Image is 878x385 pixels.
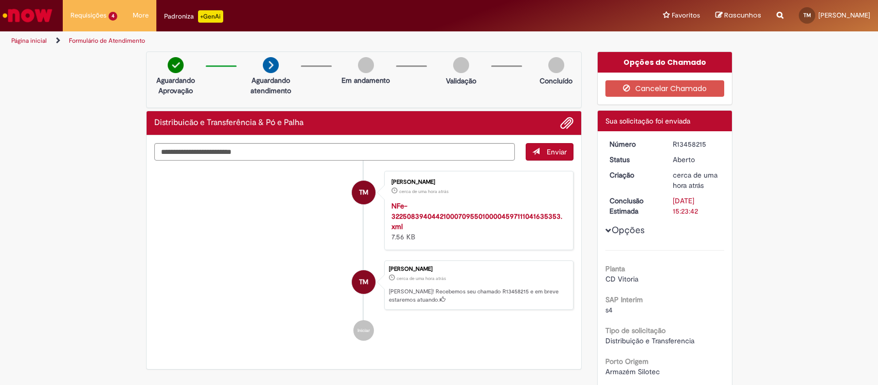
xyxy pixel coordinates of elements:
[453,57,469,73] img: img-circle-grey.png
[605,274,638,284] span: CD Vitoria
[605,116,690,126] span: Sua solicitação foi enviada
[389,266,568,272] div: [PERSON_NAME]
[246,75,296,96] p: Aguardando atendimento
[818,11,870,20] span: [PERSON_NAME]
[605,357,649,366] b: Porto Origem
[605,305,613,314] span: s4
[446,76,476,86] p: Validação
[602,170,665,180] dt: Criação
[154,118,303,128] h2: Distribuicão e Transferência & Pó e Palha Histórico de tíquete
[605,80,724,97] button: Cancelar Chamado
[358,57,374,73] img: img-circle-grey.png
[70,10,106,21] span: Requisições
[598,52,732,73] div: Opções do Chamado
[69,37,145,45] a: Formulário de Atendimento
[526,143,574,161] button: Enviar
[168,57,184,73] img: check-circle-green.png
[724,10,761,20] span: Rascunhos
[154,260,574,310] li: TIAGO MENEGUELLI
[715,11,761,21] a: Rascunhos
[397,275,446,282] span: cerca de uma hora atrás
[359,270,368,294] span: TM
[803,12,811,19] span: TM
[154,161,574,351] ul: Histórico de tíquete
[391,201,562,231] a: NFe-32250839404421000709550100004597111041635353.xml
[673,139,721,149] div: R13458215
[605,367,660,376] span: Armazém Silotec
[560,116,574,130] button: Adicionar anexos
[342,75,390,85] p: Em andamento
[673,196,721,216] div: [DATE] 15:23:42
[164,10,223,23] div: Padroniza
[151,75,201,96] p: Aguardando Aprovação
[602,139,665,149] dt: Número
[391,179,563,185] div: [PERSON_NAME]
[673,170,718,190] time: 28/08/2025 14:23:38
[605,264,625,273] b: Planta
[605,326,666,335] b: Tipo de solicitação
[109,12,117,21] span: 4
[397,275,446,282] time: 28/08/2025 14:23:38
[263,57,279,73] img: arrow-next.png
[389,288,568,304] p: [PERSON_NAME]! Recebemos seu chamado R13458215 e em breve estaremos atuando.
[602,196,665,216] dt: Conclusão Estimada
[399,188,449,195] span: cerca de uma hora atrás
[359,180,368,205] span: TM
[605,295,643,304] b: SAP Interim
[154,143,515,161] textarea: Digite sua mensagem aqui...
[540,76,572,86] p: Concluído
[548,57,564,73] img: img-circle-grey.png
[547,147,567,156] span: Enviar
[391,201,563,242] div: 7.56 KB
[198,10,223,23] p: +GenAi
[352,270,375,294] div: TIAGO MENEGUELLI
[672,10,700,21] span: Favoritos
[673,170,721,190] div: 28/08/2025 14:23:38
[673,170,718,190] span: cerca de uma hora atrás
[1,5,54,26] img: ServiceNow
[602,154,665,165] dt: Status
[399,188,449,195] time: 28/08/2025 14:19:26
[605,336,694,345] span: Distribuição e Transferencia
[8,31,578,50] ul: Trilhas de página
[11,37,47,45] a: Página inicial
[352,181,375,204] div: TIAGO MENEGUELLI
[673,154,721,165] div: Aberto
[133,10,149,21] span: More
